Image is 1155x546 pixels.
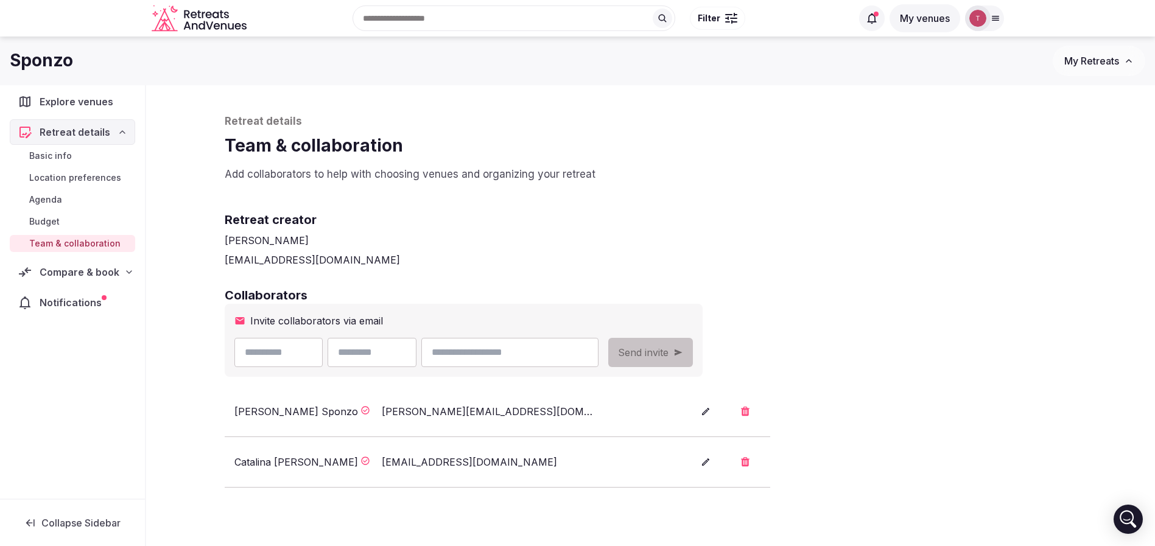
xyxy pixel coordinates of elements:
span: Explore venues [40,94,118,109]
a: My venues [890,12,960,24]
span: Retreat details [40,125,110,139]
a: Location preferences [10,169,135,186]
a: Agenda [10,191,135,208]
div: [EMAIL_ADDRESS][DOMAIN_NAME] [382,455,598,469]
button: My Retreats [1053,46,1145,76]
p: Add collaborators to help with choosing venues and organizing your retreat [225,167,1077,182]
button: Send invite [608,338,693,367]
span: Filter [698,12,720,24]
a: Explore venues [10,89,135,114]
a: Basic info [10,147,135,164]
span: Notifications [40,295,107,310]
button: My venues [890,4,960,32]
span: Compare & book [40,265,119,279]
span: Team & collaboration [29,237,121,250]
div: [PERSON_NAME] [225,233,1077,248]
a: Team & collaboration [10,235,135,252]
a: Visit the homepage [152,5,249,32]
button: Collapse Sidebar [10,509,135,536]
span: Send invite [618,345,669,360]
span: Collapse Sidebar [41,517,121,529]
div: Catalina [PERSON_NAME] [234,455,358,469]
h1: Team & collaboration [225,134,1077,158]
div: Open Intercom Messenger [1114,505,1143,534]
svg: Retreats and Venues company logo [152,5,249,32]
span: Invite collaborators via email [250,313,383,328]
div: [PERSON_NAME] Sponzo [234,404,358,419]
h2: Collaborators [225,287,1077,304]
h1: Sponzo [10,49,73,72]
span: Agenda [29,194,62,206]
span: Basic info [29,150,72,162]
img: Thiago Martins [969,10,986,27]
span: Location preferences [29,172,121,184]
button: Filter [690,7,745,30]
p: Retreat details [225,114,1077,129]
span: My Retreats [1064,55,1119,67]
a: Notifications [10,290,135,315]
div: [PERSON_NAME][EMAIL_ADDRESS][DOMAIN_NAME] [382,404,598,419]
h2: Retreat creator [225,211,1077,228]
a: Budget [10,213,135,230]
div: [EMAIL_ADDRESS][DOMAIN_NAME] [225,253,1077,267]
span: Budget [29,215,60,228]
